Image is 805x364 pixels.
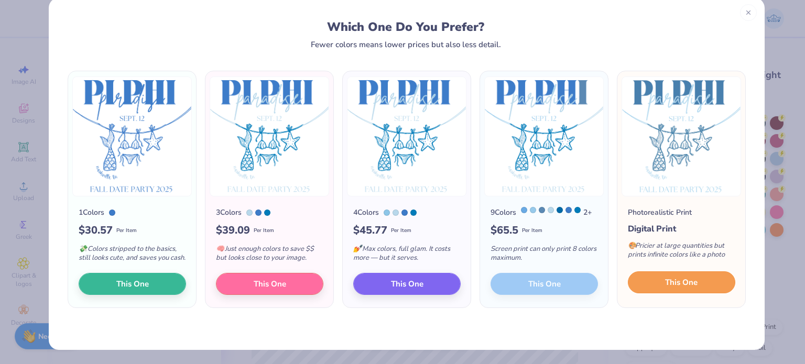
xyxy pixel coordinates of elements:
[628,235,735,270] div: Pricier at large quantities but prints infinite colors like a photo
[521,207,527,213] div: 284 C
[116,227,137,235] span: Per Item
[665,277,698,289] span: This One
[353,207,379,218] div: 4 Colors
[628,207,692,218] div: Photorealistic Print
[353,223,387,238] span: $ 45.77
[484,76,604,196] img: 9 color option
[216,244,224,253] span: 🧠
[530,207,536,213] div: 291 C
[216,273,323,295] button: This One
[79,244,87,253] span: 💸
[79,207,104,218] div: 1 Colors
[391,227,411,235] span: Per Item
[77,20,735,34] div: Which One Do You Prefer?
[253,278,286,290] span: This One
[410,209,417,216] div: 7461 C
[622,76,741,196] img: Photorealistic preview
[255,209,262,216] div: 660 C
[210,76,329,196] img: 3 color option
[522,227,542,235] span: Per Item
[254,227,274,235] span: Per Item
[491,238,598,273] div: Screen print can only print 8 colors maximum.
[72,76,192,196] img: 1 color option
[246,209,253,216] div: 290 C
[390,278,423,290] span: This One
[548,207,554,213] div: 290 C
[401,209,408,216] div: 660 C
[393,209,399,216] div: 290 C
[264,209,270,216] div: 7461 C
[353,273,461,295] button: This One
[491,223,518,238] span: $ 65.5
[116,278,148,290] span: This One
[539,207,545,213] div: 646 C
[565,207,572,213] div: 660 C
[109,209,115,216] div: 660 C
[384,209,390,216] div: 2905 C
[574,207,581,213] div: 7461 C
[79,273,186,295] button: This One
[79,223,113,238] span: $ 30.57
[353,238,461,273] div: Max colors, full glam. It costs more — but it serves.
[216,207,242,218] div: 3 Colors
[216,238,323,273] div: Just enough colors to save $$ but looks close to your image.
[216,223,250,238] span: $ 39.09
[311,40,501,49] div: Fewer colors means lower prices but also less detail.
[79,238,186,273] div: Colors stripped to the basics, still looks cute, and saves you cash.
[628,241,636,250] span: 🎨
[628,223,735,235] div: Digital Print
[628,271,735,293] button: This One
[521,207,592,218] div: 2 +
[347,76,466,196] img: 4 color option
[353,244,362,253] span: 💅
[491,207,516,218] div: 9 Colors
[557,207,563,213] div: 307 C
